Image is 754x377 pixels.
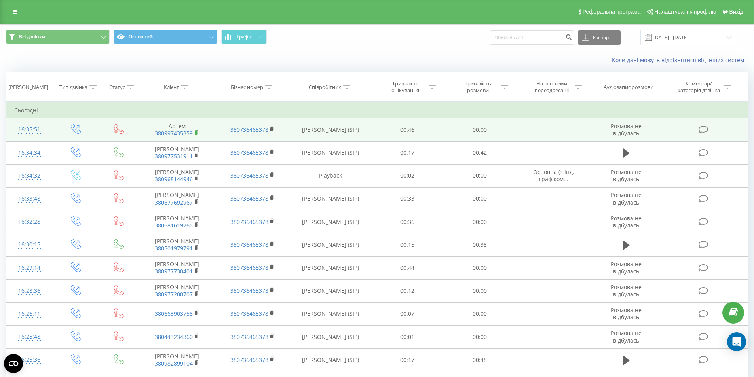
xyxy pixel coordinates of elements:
span: Розмова не відбулась [611,122,642,137]
div: [PERSON_NAME] [8,84,48,91]
td: [PERSON_NAME] [139,256,215,279]
a: Коли дані можуть відрізнятися вiд інших систем [612,56,748,64]
td: [PERSON_NAME] (SIP) [290,141,371,164]
td: Артем [139,118,215,141]
a: 380443234360 [155,333,193,341]
a: 380681619265 [155,222,193,229]
div: 16:32:28 [14,214,45,229]
a: 380663903758 [155,310,193,317]
span: Графік [237,34,252,40]
div: Бізнес номер [231,84,263,91]
td: 00:38 [444,233,516,256]
a: 380736465378 [230,241,268,248]
td: [PERSON_NAME] [139,187,215,210]
td: [PERSON_NAME] (SIP) [290,210,371,233]
td: [PERSON_NAME] [139,141,215,164]
div: Тип дзвінка [59,84,87,91]
td: [PERSON_NAME] [139,164,215,187]
td: 00:00 [444,302,516,325]
a: 380736465378 [230,172,268,179]
div: Назва схеми переадресації [530,80,573,94]
a: 380736465378 [230,149,268,156]
td: [PERSON_NAME] (SIP) [290,118,371,141]
a: 380677692967 [155,199,193,206]
td: 00:07 [371,302,444,325]
div: 16:26:11 [14,306,45,322]
div: 16:35:51 [14,122,45,137]
td: 00:12 [371,279,444,302]
div: 16:34:34 [14,145,45,161]
div: 16:29:14 [14,260,45,276]
a: 380977531911 [155,152,193,160]
td: [PERSON_NAME] (SIP) [290,233,371,256]
a: 380736465378 [230,126,268,133]
td: 00:00 [444,118,516,141]
td: 00:00 [444,279,516,302]
button: Всі дзвінки [6,30,110,44]
span: Розмова не відбулась [611,260,642,275]
div: Open Intercom Messenger [727,332,746,351]
span: Всі дзвінки [19,34,45,40]
td: [PERSON_NAME] (SIP) [290,187,371,210]
div: Коментар/категорія дзвінка [676,80,722,94]
td: [PERSON_NAME] (SIP) [290,279,371,302]
span: Вихід [729,9,743,15]
td: 00:36 [371,210,444,233]
a: 380736465378 [230,333,268,341]
div: Тривалість розмови [457,80,499,94]
a: 380997435359 [155,129,193,137]
td: 00:44 [371,256,444,279]
td: [PERSON_NAME] (SIP) [290,326,371,349]
span: Реферальна програма [583,9,641,15]
td: 00:02 [371,164,444,187]
span: Розмова не відбулась [611,168,642,183]
td: 00:42 [444,141,516,164]
td: 00:01 [371,326,444,349]
button: Графік [221,30,267,44]
button: Open CMP widget [4,354,23,373]
td: Сьогодні [6,102,748,118]
a: 380977730401 [155,267,193,275]
a: 380736465378 [230,287,268,294]
a: 380736465378 [230,310,268,317]
td: 00:00 [444,326,516,349]
span: Розмова не відбулась [611,214,642,229]
div: 16:30:15 [14,237,45,252]
div: 16:25:48 [14,329,45,345]
td: 00:33 [371,187,444,210]
a: 380501979791 [155,244,193,252]
input: Пошук за номером [490,30,574,45]
a: 380982899104 [155,360,193,367]
span: Розмова не відбулась [611,329,642,344]
a: 380977200707 [155,290,193,298]
a: 380736465378 [230,195,268,202]
td: [PERSON_NAME] (SIP) [290,349,371,371]
div: 16:25:36 [14,352,45,368]
td: [PERSON_NAME] (SIP) [290,302,371,325]
div: 16:33:48 [14,191,45,206]
td: [PERSON_NAME] [139,210,215,233]
span: Розмова не відбулась [611,283,642,298]
div: 16:28:36 [14,283,45,299]
td: 00:46 [371,118,444,141]
td: 00:17 [371,141,444,164]
span: Налаштування профілю [654,9,716,15]
td: 00:15 [371,233,444,256]
div: Статус [109,84,125,91]
span: Основна (з інд. графіком... [533,168,574,183]
td: [PERSON_NAME] [139,349,215,371]
td: 00:00 [444,256,516,279]
div: Співробітник [309,84,341,91]
td: Playback [290,164,371,187]
td: 00:00 [444,164,516,187]
td: 00:00 [444,210,516,233]
td: 00:48 [444,349,516,371]
span: Розмова не відбулась [611,191,642,206]
td: [PERSON_NAME] [139,279,215,302]
a: 380968144946 [155,175,193,183]
span: Розмова не відбулась [611,306,642,321]
div: Клієнт [164,84,179,91]
a: 380736465378 [230,264,268,271]
td: [PERSON_NAME] [139,233,215,256]
button: Основний [114,30,217,44]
